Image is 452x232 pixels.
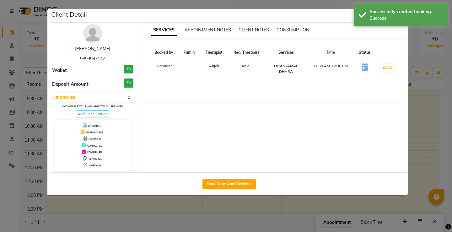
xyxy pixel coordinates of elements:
div: Successfully created booking. [370,8,444,15]
span: Deposit Amount [52,81,89,88]
span: TENTATIVE [89,157,102,160]
small: Change in status will apply to all services. [62,105,123,108]
span: Wallet [52,67,67,74]
img: avatar [83,24,102,43]
span: COMPLETED [87,144,102,147]
span: Anjali [209,63,219,68]
span: DROPPED [89,138,101,141]
div: DHANYAMAL DHARA [269,63,303,74]
span: CONFIRMED [87,151,102,154]
span: Anjali [241,63,251,68]
th: Therapist [201,46,228,59]
span: CLIENT NOTES [239,27,269,33]
h3: ₹0 [124,78,133,88]
h3: ₹0 [124,65,133,74]
th: Time [307,46,354,59]
span: Add Consultation [76,110,109,117]
span: IN PROGRESS [86,131,103,134]
th: Req. Therapist [228,46,265,59]
td: Manager [149,59,179,78]
span: APPOINTMENT NOTES [185,27,231,33]
h5: Client Detail [51,10,87,19]
span: CONSUMPTION [277,27,309,33]
th: Status [354,46,376,59]
span: SERVICES [151,24,177,36]
td: - [179,59,200,78]
button: START [381,64,394,72]
th: Services [265,46,307,59]
td: 11:30 AM-12:30 PM [307,59,354,78]
a: [PERSON_NAME] [75,46,110,51]
th: Booked by [149,46,179,59]
div: Success [370,15,444,22]
span: 9899947147 [80,56,105,62]
span: CHECK-IN [89,164,101,167]
th: Family [179,46,200,59]
button: Mark Done And Checkout [202,179,256,189]
span: UPCOMING [88,124,101,127]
